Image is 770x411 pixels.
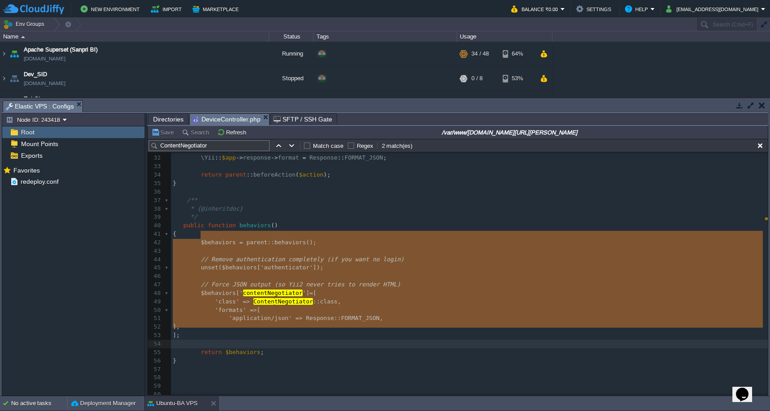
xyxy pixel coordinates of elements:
[148,154,163,162] div: 32
[225,349,260,355] span: $behaviors
[21,36,25,38] img: AMDAwAAAACH5BAEAAAAALAAAAAABAAEAAAICRAEAOw==
[0,66,8,91] img: AMDAwAAAACH5BAEAAAAALAAAAAABAAEAAAICRAEAOw==
[201,281,401,288] span: // Force JSON output (so Yii2 never tries to render HTML)
[357,143,373,149] label: Regex
[19,128,36,136] span: Root
[215,298,240,305] span: 'class'
[19,177,60,186] span: redeploy.conf
[236,146,243,153] span: ->
[19,151,44,160] a: Exports
[338,146,341,153] span: ;
[299,171,324,178] span: $action
[148,281,163,289] div: 47
[246,171,253,178] span: ::
[153,114,184,125] span: Directories
[295,171,299,178] span: (
[148,230,163,238] div: 41
[148,306,163,315] div: 50
[148,213,163,221] div: 39
[471,66,483,91] div: 0 / 8
[147,399,198,408] button: Ubuntu-BA VPS
[201,239,236,246] span: $behaviors
[148,365,163,374] div: 57
[243,290,303,296] span: contentNegotiator
[253,298,274,305] span: Conten
[345,154,383,161] span: FORMAT_JSON
[19,140,60,148] span: Mount Points
[148,188,163,196] div: 36
[314,31,457,42] div: Tags
[274,239,306,246] span: behaviors
[257,146,264,153] span: ->
[148,221,163,230] div: 40
[503,42,532,66] div: 64%
[148,331,163,340] div: 53
[215,154,222,161] span: ::
[503,66,532,91] div: 53%
[148,238,163,247] div: 42
[148,171,163,179] div: 34
[338,154,345,161] span: ::
[243,146,257,153] span: user
[222,146,236,153] span: $app
[267,239,274,246] span: ::
[225,171,246,178] span: parent
[151,128,176,136] button: Save
[208,222,236,229] span: function
[81,4,142,14] button: New Environment
[24,45,98,54] a: Apache Superset (Sanpri BI)
[309,154,338,161] span: Response
[0,42,8,66] img: AMDAwAAAACH5BAEAAAAALAAAAAABAAEAAAICRAEAOw==
[24,70,47,79] span: Dev_SID
[11,396,67,411] div: No active tasks
[240,239,243,246] span: =
[201,154,215,161] span: \Yii
[6,116,63,124] button: Node ID: 243418
[1,31,269,42] div: Name
[334,315,341,321] span: ::
[148,264,163,272] div: 45
[306,315,334,321] span: Response
[240,222,271,229] span: behaviors
[218,264,222,271] span: (
[24,54,65,63] a: [DOMAIN_NAME]
[271,154,278,161] span: ->
[274,114,332,125] span: SFTP / SSH Gate
[148,255,163,264] div: 44
[148,390,163,399] div: 60
[201,171,222,178] span: return
[274,298,313,305] span: tNegotiator
[666,4,761,14] button: [EMAIL_ADDRESS][DOMAIN_NAME]
[324,171,331,178] span: );
[240,290,243,296] span: '
[148,196,163,205] div: 37
[217,128,249,136] button: Refresh
[148,357,163,365] div: 56
[183,222,204,229] span: public
[148,179,163,188] div: 35
[201,146,215,153] span: \Yii
[8,42,21,66] img: AMDAwAAAACH5BAEAAAAALAAAAAABAAEAAAICRAEAOw==
[576,4,614,14] button: Settings
[271,222,278,229] span: ()
[151,4,184,14] button: Import
[12,166,41,174] span: Favorites
[192,114,261,125] span: DeviceController.php
[173,332,180,338] span: ];
[264,146,310,153] span: enableSession
[313,298,320,305] span: ::
[303,154,306,161] span: =
[24,95,55,104] a: Ext Storage
[306,290,309,296] span: ]
[269,66,314,91] div: Stopped
[380,315,383,321] span: ,
[148,323,163,331] div: 52
[381,142,414,150] div: 2 match(es)
[261,264,313,271] span: 'authenticator'
[732,375,761,402] iframe: chat widget
[3,18,47,30] button: Env Groups
[148,162,163,171] div: 33
[269,91,314,115] div: Running
[257,307,261,313] span: [
[215,146,222,153] span: ::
